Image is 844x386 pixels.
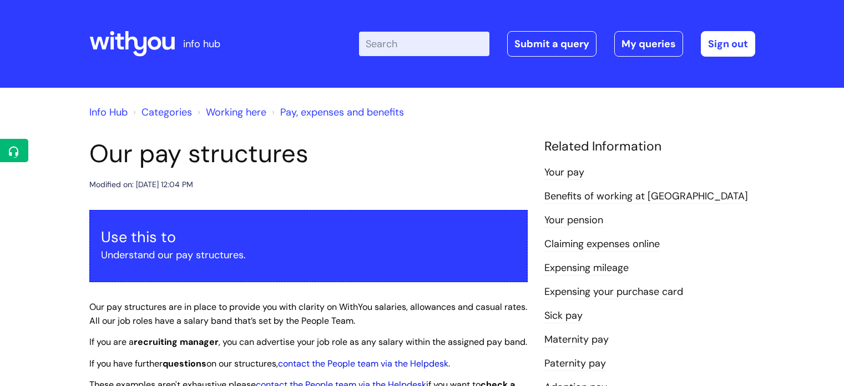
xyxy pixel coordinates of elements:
[544,357,606,371] a: Paternity pay
[544,237,660,252] a: Claiming expenses online
[141,106,192,119] a: Categories
[278,358,448,369] a: contact the People team via the Helpdesk
[89,336,527,348] span: If you are a , you can advertise your job role as any salary within the assigned pay band.
[101,246,516,264] p: Understand our pay structures.
[701,31,755,57] a: Sign out
[614,31,683,57] a: My queries
[89,139,528,169] h1: Our pay structures
[163,358,206,369] strong: questions
[130,103,192,121] li: Solution home
[544,139,755,154] h4: Related Information
[89,178,193,192] div: Modified on: [DATE] 12:04 PM
[269,103,404,121] li: Pay, expenses and benefits
[359,31,755,57] div: | -
[89,301,527,327] span: Our pay structures are in place to provide you with clarity on WithYou salaries, allowances and c...
[507,31,597,57] a: Submit a query
[544,309,583,323] a: Sick pay
[89,358,450,369] span: If you have further on our structures, .
[134,336,219,348] strong: recruiting manager
[544,333,609,347] a: Maternity pay
[89,106,128,119] a: Info Hub
[206,106,266,119] a: Working here
[544,166,584,180] a: Your pay
[101,228,516,246] h3: Use this to
[544,261,629,275] a: Expensing mileage
[183,35,220,53] p: info hub
[544,213,603,228] a: Your pension
[195,103,266,121] li: Working here
[544,189,748,204] a: Benefits of working at [GEOGRAPHIC_DATA]
[359,32,489,56] input: Search
[280,106,404,119] a: Pay, expenses and benefits
[544,285,683,299] a: Expensing your purchase card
